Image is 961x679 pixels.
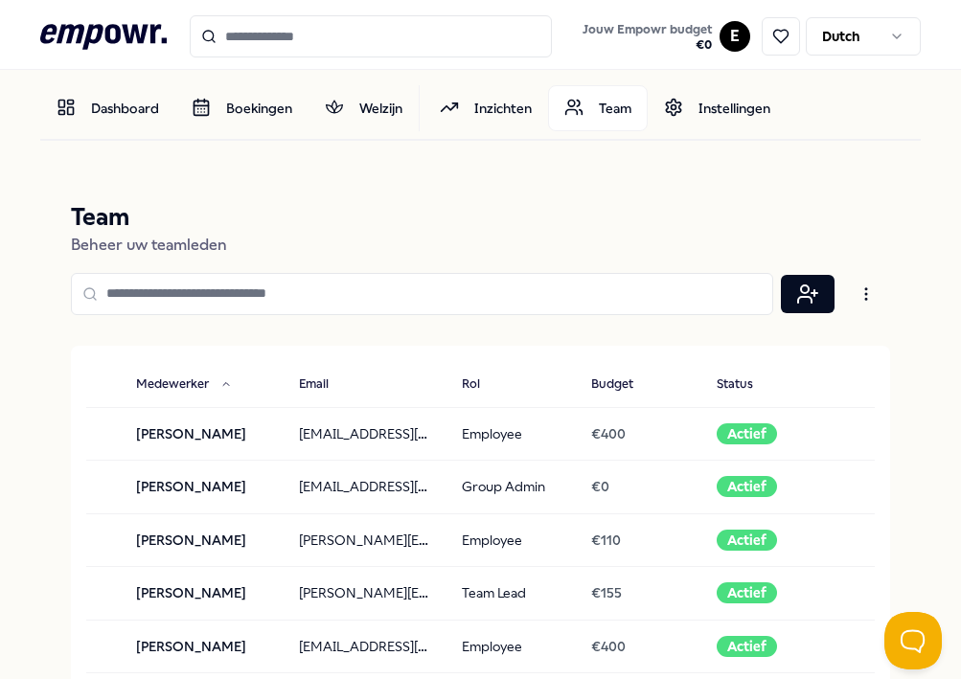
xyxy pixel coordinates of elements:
span: € 0 [583,37,712,53]
div: Actief [717,530,777,551]
span: Beheer uw teamleden [71,236,227,254]
div: Actief [717,476,777,497]
td: Employee [446,620,576,672]
td: Employee [446,407,576,460]
a: Boekingen [175,85,309,131]
a: Jouw Empowr budget€0 [575,16,720,57]
div: Actief [717,636,777,657]
span: Jouw Empowr budget [583,22,712,37]
td: [PERSON_NAME] [121,513,284,566]
button: Open menu [842,275,890,313]
td: [EMAIL_ADDRESS][DOMAIN_NAME] [284,461,446,513]
td: [PERSON_NAME][EMAIL_ADDRESS][DOMAIN_NAME] [284,513,446,566]
button: Status [701,365,791,403]
input: Search for products, categories or subcategories [190,15,552,57]
a: Instellingen [648,85,787,131]
a: Inzichten [423,85,548,131]
a: Dashboard [40,85,175,131]
td: [PERSON_NAME] [121,620,284,672]
p: Team [71,202,890,233]
a: Team [548,85,648,131]
div: Actief [717,423,777,444]
span: € 400 [591,639,626,654]
td: Employee [446,513,576,566]
button: Budget [576,365,672,403]
td: [EMAIL_ADDRESS][DOMAIN_NAME] [284,407,446,460]
td: [PERSON_NAME] [121,461,284,513]
td: [PERSON_NAME] [121,407,284,460]
button: Medewerker [121,365,247,403]
span: € 0 [591,479,609,494]
button: Rol [446,365,518,403]
td: [EMAIL_ADDRESS][DOMAIN_NAME] [284,620,446,672]
td: [PERSON_NAME][EMAIL_ADDRESS][DOMAIN_NAME] [284,567,446,620]
td: Group Admin [446,461,576,513]
button: Jouw Empowr budget€0 [579,18,716,57]
button: E [720,21,750,52]
td: [PERSON_NAME] [121,567,284,620]
iframe: Help Scout Beacon - Open [884,612,942,669]
button: Email [284,365,367,403]
span: € 400 [591,426,626,441]
td: Team Lead [446,567,576,620]
a: Welzijn [309,85,419,131]
span: € 110 [591,532,621,548]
